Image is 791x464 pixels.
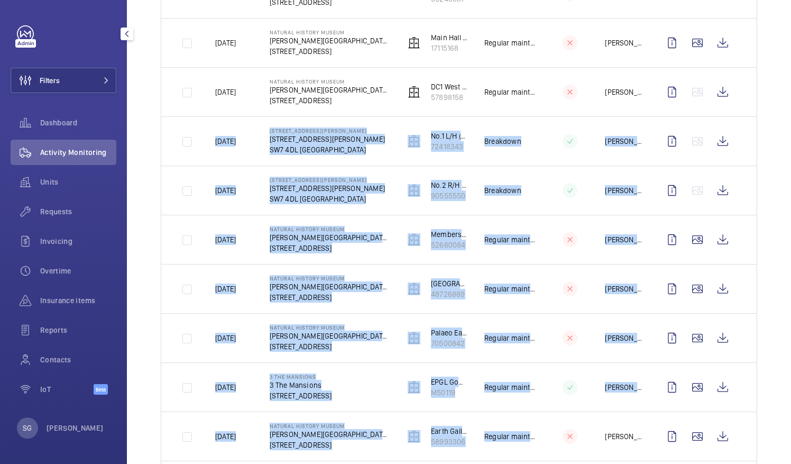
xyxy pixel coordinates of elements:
p: [GEOGRAPHIC_DATA] SF/L/90 [431,278,467,289]
p: [PERSON_NAME] [605,38,642,48]
p: [DATE] [215,234,236,245]
p: 3 The Mansions [270,374,332,380]
img: elevator.svg [408,430,420,443]
p: [PERSON_NAME] [605,382,642,393]
p: 72418343 [431,141,467,152]
span: Insurance items [40,295,116,306]
p: No.2 R/H (11) [431,180,467,190]
p: [STREET_ADDRESS] [270,390,332,401]
p: [PERSON_NAME][GEOGRAPHIC_DATA] [270,232,389,243]
p: M50119 [431,387,467,398]
span: Beta [94,384,108,395]
p: Natural History Museum [270,423,389,429]
span: Filters [40,75,60,86]
p: [DATE] [215,333,236,343]
p: Regular maintenance [484,234,535,245]
p: EPGL Goods/passenger Lift [431,377,467,387]
p: 58993306 [431,436,467,447]
img: elevator.svg [408,86,420,98]
p: SG [23,423,32,433]
p: [PERSON_NAME][GEOGRAPHIC_DATA] [270,85,389,95]
p: [PERSON_NAME][GEOGRAPHIC_DATA] [270,281,389,292]
p: [STREET_ADDRESS] [270,95,389,106]
img: elevator.svg [408,332,420,344]
p: Breakdown [484,136,521,147]
p: SW7 4DL [GEOGRAPHIC_DATA] [270,144,385,155]
p: [STREET_ADDRESS] [270,440,389,450]
p: SW7 4DL [GEOGRAPHIC_DATA] [270,194,385,204]
p: [PERSON_NAME] [605,333,642,343]
p: Natural History Museum [270,324,389,331]
img: elevator.svg [408,135,420,148]
p: [PERSON_NAME][GEOGRAPHIC_DATA] [270,429,389,440]
p: [PERSON_NAME] [605,284,642,294]
p: 48726889 [431,289,467,299]
p: Regular maintenance [484,284,535,294]
p: Natural History Museum [270,78,389,85]
img: elevator.svg [408,233,420,246]
p: No.1 L/H (10) [431,131,467,141]
p: 57898158 [431,92,467,103]
p: Members Room Lift [431,229,467,240]
p: Natural History Museum [270,29,389,35]
p: Regular maintenance [484,38,535,48]
p: Regular maintenance [484,382,535,393]
p: 90555550 [431,190,467,201]
img: elevator.svg [408,37,420,49]
p: Main Hall Passenger L/H SA/L/31 [431,32,467,43]
p: [STREET_ADDRESS] [270,292,389,303]
p: DC1 West Passenger SN/L/381 [431,81,467,92]
p: [STREET_ADDRESS][PERSON_NAME] [270,128,385,134]
span: Dashboard [40,117,116,128]
p: Natural History Museum [270,275,389,281]
span: Overtime [40,266,116,276]
p: [PERSON_NAME] [605,87,642,97]
p: 70500842 [431,338,467,349]
p: [PERSON_NAME] [605,185,642,196]
p: [DATE] [215,38,236,48]
p: [PERSON_NAME] [605,431,642,442]
p: [PERSON_NAME][GEOGRAPHIC_DATA] [270,35,389,46]
p: [STREET_ADDRESS][PERSON_NAME] [270,177,385,183]
p: [PERSON_NAME][GEOGRAPHIC_DATA] [270,331,389,341]
p: [DATE] [215,431,236,442]
span: Activity Monitoring [40,147,116,158]
p: [STREET_ADDRESS][PERSON_NAME] [270,134,385,144]
p: Natural History Museum [270,226,389,232]
p: Palaeo East Goods SC/L/69 [431,327,467,338]
span: Reports [40,325,116,335]
span: Contacts [40,354,116,365]
p: [DATE] [215,136,236,147]
button: Filters [11,68,116,93]
p: 52660084 [431,240,467,250]
p: Regular maintenance [484,431,535,442]
span: Units [40,177,116,187]
p: Breakdown [484,185,521,196]
p: [DATE] [215,382,236,393]
p: [STREET_ADDRESS] [270,341,389,352]
p: [PERSON_NAME] [605,234,642,245]
span: IoT [40,384,94,395]
p: [STREET_ADDRESS] [270,46,389,57]
p: [DATE] [215,185,236,196]
p: [DATE] [215,87,236,97]
p: [DATE] [215,284,236,294]
p: Earth Gallery Offices Goods SB/L/53 [431,426,467,436]
p: [STREET_ADDRESS] [270,243,389,253]
p: [PERSON_NAME] [47,423,104,433]
img: elevator.svg [408,184,420,197]
img: elevator.svg [408,283,420,295]
p: Regular maintenance [484,333,535,343]
p: [PERSON_NAME] [605,136,642,147]
p: Regular maintenance [484,87,535,97]
img: elevator.svg [408,381,420,394]
span: Requests [40,206,116,217]
p: [STREET_ADDRESS][PERSON_NAME] [270,183,385,194]
p: 3 The Mansions [270,380,332,390]
p: 17115168 [431,43,467,53]
span: Invoicing [40,236,116,247]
